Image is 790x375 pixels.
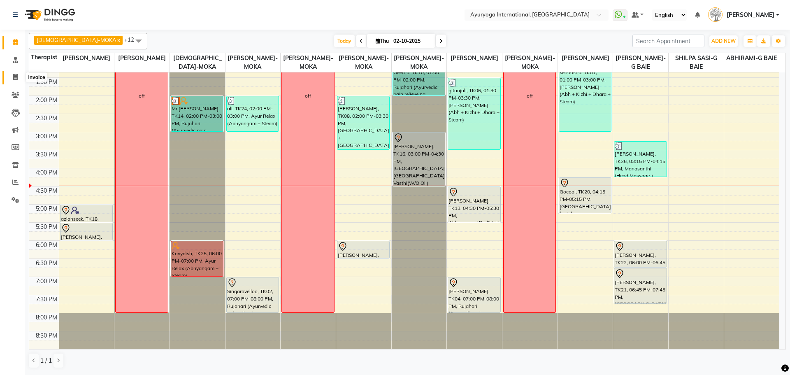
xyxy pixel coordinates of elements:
[393,133,445,186] div: [PERSON_NAME], TK16, 03:00 PM-04:30 PM, [GEOGRAPHIC_DATA],[GEOGRAPHIC_DATA],Kadee Vasthi(W/O Oil)
[614,142,666,177] div: [PERSON_NAME], TK26, 03:15 PM-04:15 PM, Manasanthi (Head Massage + [GEOGRAPHIC_DATA]) - Package
[26,72,47,82] div: Invoice
[34,277,59,286] div: 7:00 PM
[34,259,59,268] div: 6:30 PM
[708,7,723,22] img: Dr ADARSH THAIKKADATH
[124,36,140,43] span: +12
[374,38,391,44] span: Thu
[60,205,112,222] div: aziahseek, TK18, 05:00 PM-05:30 PM, Consultation with [PERSON_NAME] at [GEOGRAPHIC_DATA]
[613,53,668,72] span: [PERSON_NAME]-G BAIE
[21,3,77,26] img: logo
[305,92,311,100] div: off
[558,53,613,63] span: [PERSON_NAME]
[29,53,59,62] div: Therapist
[448,277,500,312] div: [PERSON_NAME], TK04, 07:00 PM-08:00 PM, Rujahari (Ayurvedic pain relieveing massage)
[34,132,59,141] div: 3:00 PM
[34,241,59,249] div: 6:00 PM
[447,53,502,63] span: [PERSON_NAME]
[337,96,389,149] div: [PERSON_NAME], TK08, 02:00 PM-03:30 PM, [GEOGRAPHIC_DATA] + [GEOGRAPHIC_DATA] with oil
[614,268,666,303] div: [PERSON_NAME], TK21, 06:45 PM-07:45 PM, [GEOGRAPHIC_DATA] With Oil
[171,241,223,276] div: Kovydish, TK25, 06:00 PM-07:00 PM, Ayur Relax (Abhyangam + Steam)
[727,11,774,19] span: [PERSON_NAME]
[116,37,120,43] a: x
[34,295,59,304] div: 7:30 PM
[559,178,611,213] div: Gocool, TK20, 04:15 PM-05:15 PM, [GEOGRAPHIC_DATA] facial
[711,38,736,44] span: ADD NEW
[34,96,59,105] div: 2:00 PM
[392,53,447,72] span: [PERSON_NAME]-MOKA
[502,53,558,72] span: [PERSON_NAME]-MOKA
[391,35,432,47] input: 2025-10-02
[559,60,611,131] div: kenoosha, TK01, 01:00 PM-03:00 PM, [PERSON_NAME] (Abh + Kizhi + Dhara + Steam)
[34,168,59,177] div: 4:00 PM
[139,92,145,100] div: off
[614,241,666,267] div: [PERSON_NAME], TK22, 06:00 PM-06:45 PM, Abhyangam Wellness Massage
[527,92,533,100] div: off
[448,78,500,149] div: gitanjali, TK06, 01:30 PM-03:30 PM, [PERSON_NAME] (Abh + Kizhi + Dhara + Steam)
[34,205,59,213] div: 5:00 PM
[34,313,59,322] div: 8:00 PM
[336,53,391,72] span: [PERSON_NAME]-MOKA
[170,53,225,72] span: [DEMOGRAPHIC_DATA]-MOKA
[171,96,223,131] div: Mr [PERSON_NAME], TK14, 02:00 PM-03:00 PM, Rujahari (Ayurvedic pain relieveing massage)
[632,35,704,47] input: Search Appointment
[393,60,445,95] div: Geetha, TK10, 01:00 PM-02:00 PM, Rujahari (Ayurvedic pain relieveing massage)
[669,53,724,72] span: SHILPA SASI-G BAIE
[334,35,355,47] span: Today
[34,223,59,231] div: 5:30 PM
[709,35,738,47] button: ADD NEW
[60,223,112,240] div: [PERSON_NAME], TK13, 05:30 PM-06:00 PM, Consultation with [PERSON_NAME] at [GEOGRAPHIC_DATA]
[227,277,279,312] div: Singaravelloo, TK02, 07:00 PM-08:00 PM, Rujahari (Ayurvedic pain relieveing massage)
[724,53,779,63] span: ABHIRAMI-G BAIE
[59,53,114,63] span: [PERSON_NAME]
[34,331,59,340] div: 8:30 PM
[34,186,59,195] div: 4:30 PM
[37,37,116,43] span: [DEMOGRAPHIC_DATA]-MOKA
[281,53,336,72] span: [PERSON_NAME]-MOKA
[114,53,170,63] span: [PERSON_NAME]
[337,241,389,258] div: [PERSON_NAME], TK15, 06:00 PM-06:30 PM, Siroabhyangam -Head, Shoulder & Back
[34,114,59,123] div: 2:30 PM
[225,53,281,72] span: [PERSON_NAME]-MOKA
[227,96,279,131] div: ali, TK24, 02:00 PM-03:00 PM, Ayur Relax (Abhyangam + Steam)
[40,356,52,365] span: 1 / 1
[448,187,500,222] div: [PERSON_NAME], TK13, 04:30 PM-05:30 PM, Abhyangam+Podikizhi treatment(Without Oil)
[34,150,59,159] div: 3:30 PM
